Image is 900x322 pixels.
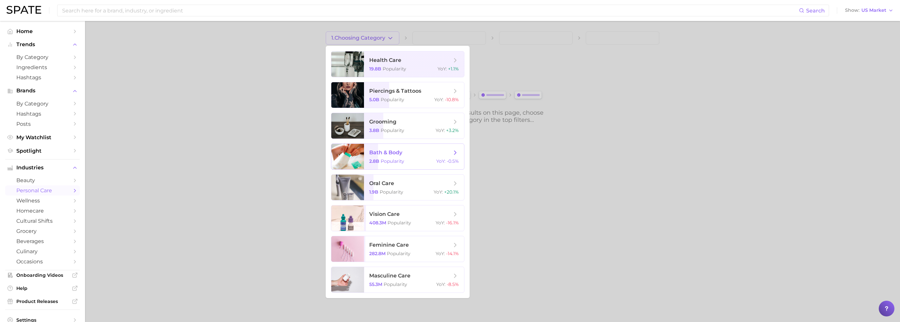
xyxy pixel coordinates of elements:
button: ShowUS Market [843,6,895,15]
span: feminine care [369,242,409,248]
span: -0.5% [447,158,459,164]
span: vision care [369,211,400,217]
span: culinary [16,248,69,255]
span: YoY : [436,158,445,164]
span: homecare [16,208,69,214]
span: -16.1% [446,220,459,226]
img: SPATE [7,6,41,14]
span: YoY : [436,251,445,256]
span: Posts [16,121,69,127]
a: personal care [5,185,80,196]
span: 282.8m [369,251,386,256]
span: +1.1% [448,66,459,72]
span: Popularity [380,189,403,195]
span: 408.3m [369,220,386,226]
span: Trends [16,42,69,47]
span: by Category [16,54,69,60]
button: Trends [5,40,80,49]
a: wellness [5,196,80,206]
span: 55.3m [369,281,382,287]
span: +20.1% [444,189,459,195]
span: Spotlight [16,148,69,154]
span: occasions [16,258,69,265]
span: +3.2% [446,127,459,133]
span: 1.9b [369,189,378,195]
span: masculine care [369,273,410,279]
a: culinary [5,246,80,256]
span: YoY : [436,281,445,287]
span: Brands [16,88,69,94]
span: YoY : [434,189,443,195]
span: -8.5% [447,281,459,287]
a: Home [5,26,80,36]
a: beverages [5,236,80,246]
a: homecare [5,206,80,216]
span: 19.8b [369,66,381,72]
span: Popularity [381,127,404,133]
span: YoY : [438,66,447,72]
span: Product Releases [16,298,69,304]
a: by Category [5,99,80,109]
span: -14.1% [446,251,459,256]
span: My Watchlist [16,134,69,141]
span: piercings & tattoos [369,88,421,94]
span: Home [16,28,69,34]
span: grooming [369,119,396,125]
a: Onboarding Videos [5,270,80,280]
span: 5.0b [369,97,379,103]
span: Industries [16,165,69,171]
a: Hashtags [5,109,80,119]
span: Popularity [381,97,404,103]
a: grocery [5,226,80,236]
a: My Watchlist [5,132,80,142]
span: beverages [16,238,69,244]
input: Search here for a brand, industry, or ingredient [61,5,799,16]
a: Ingredients [5,62,80,72]
a: Spotlight [5,146,80,156]
a: occasions [5,256,80,267]
span: YoY : [436,220,445,226]
span: Popularity [388,220,411,226]
span: by Category [16,101,69,107]
ul: 1.Choosing Category [326,46,470,298]
a: by Category [5,52,80,62]
button: Industries [5,163,80,173]
a: Product Releases [5,296,80,306]
span: cultural shifts [16,218,69,224]
span: Popularity [387,251,410,256]
span: -10.8% [445,97,459,103]
span: grocery [16,228,69,234]
span: Popularity [384,281,407,287]
span: Help [16,285,69,291]
span: wellness [16,198,69,204]
a: beauty [5,175,80,185]
a: Hashtags [5,72,80,83]
span: Hashtags [16,111,69,117]
a: Help [5,283,80,293]
span: health care [369,57,401,63]
span: Search [806,8,825,14]
span: Popularity [381,158,404,164]
span: oral care [369,180,394,186]
span: personal care [16,187,69,194]
span: 2.8b [369,158,379,164]
a: Posts [5,119,80,129]
span: 3.8b [369,127,379,133]
span: Show [845,9,859,12]
span: Ingredients [16,64,69,70]
span: beauty [16,177,69,183]
span: Hashtags [16,74,69,81]
span: bath & body [369,149,402,156]
span: YoY : [436,127,445,133]
button: Brands [5,86,80,96]
a: cultural shifts [5,216,80,226]
span: Popularity [383,66,406,72]
span: US Market [861,9,886,12]
span: Onboarding Videos [16,272,69,278]
span: YoY : [434,97,443,103]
